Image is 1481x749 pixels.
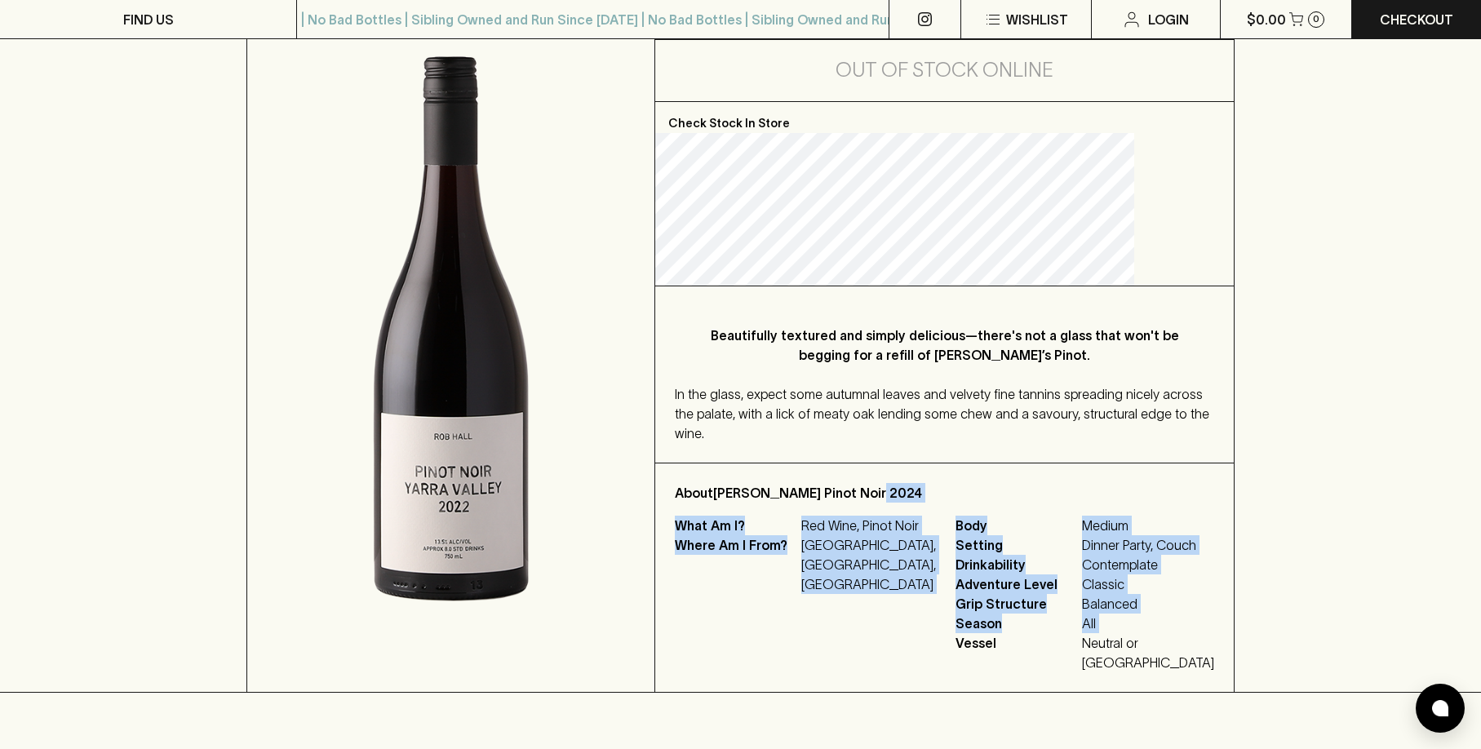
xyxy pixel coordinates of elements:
span: Balanced [1082,594,1214,614]
span: Setting [956,535,1078,555]
p: Red Wine, Pinot Noir [801,516,936,535]
p: Beautifully textured and simply delicious—there's not a glass that won't be begging for a refill ... [707,326,1182,365]
span: Vessel [956,633,1078,672]
span: Classic [1082,574,1214,594]
p: About [PERSON_NAME] Pinot Noir 2024 [675,483,1214,503]
span: Dinner Party, Couch [1082,535,1214,555]
p: [GEOGRAPHIC_DATA], [GEOGRAPHIC_DATA], [GEOGRAPHIC_DATA] [801,535,936,594]
p: FIND US [123,10,174,29]
p: Checkout [1380,10,1453,29]
span: All [1082,614,1214,633]
img: bubble-icon [1432,700,1448,716]
span: Drinkability [956,555,1078,574]
span: In the glass, expect some autumnal leaves and velvety fine tannins spreading nicely across the pa... [675,387,1209,441]
p: Where Am I From? [675,535,797,594]
span: Season [956,614,1078,633]
span: Body [956,516,1078,535]
span: Grip Structure [956,594,1078,614]
p: $0.00 [1247,10,1286,29]
h5: Out of Stock Online [836,57,1053,83]
p: Check Stock In Store [655,102,1234,133]
span: Neutral or [GEOGRAPHIC_DATA] [1082,633,1214,672]
span: Contemplate [1082,555,1214,574]
span: Adventure Level [956,574,1078,594]
span: Medium [1082,516,1214,535]
p: Login [1148,10,1189,29]
p: What Am I? [675,516,797,535]
p: Wishlist [1006,10,1068,29]
p: 0 [1313,15,1319,24]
